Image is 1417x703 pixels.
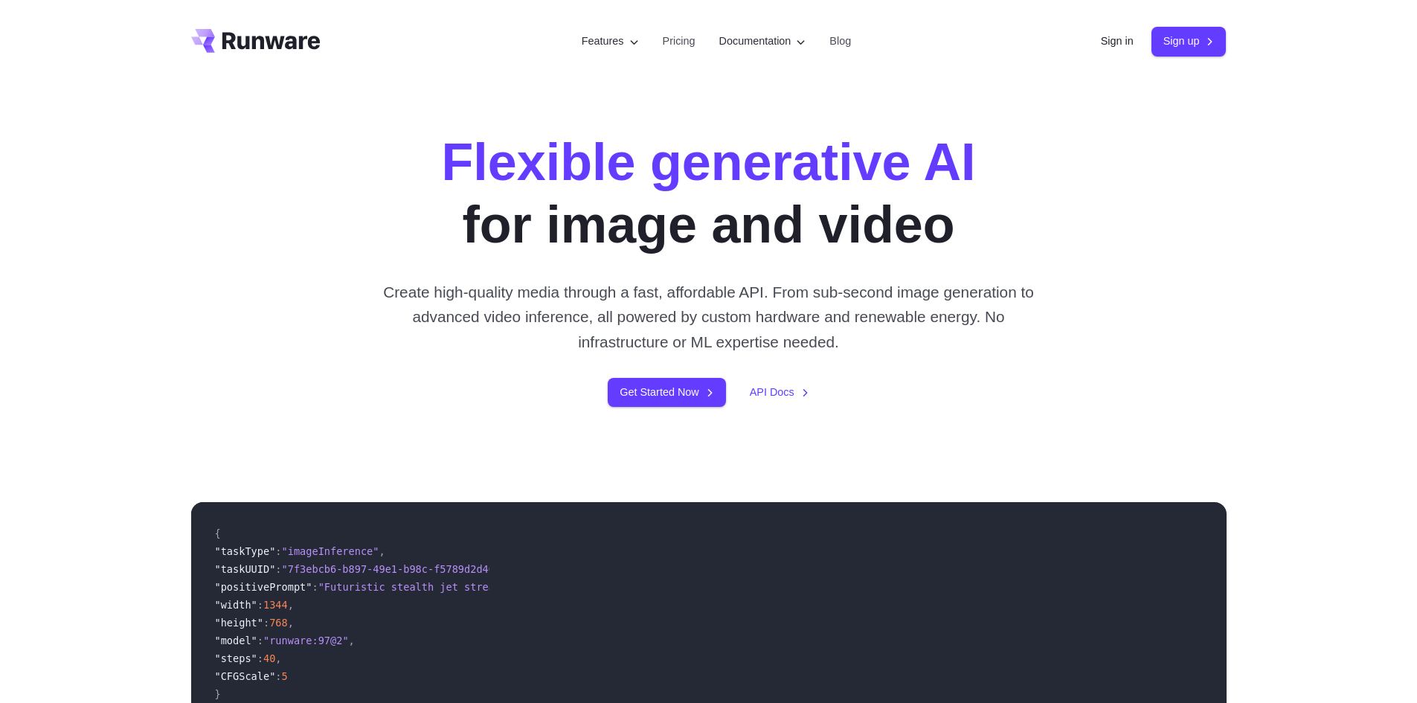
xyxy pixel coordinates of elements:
[215,599,257,611] span: "width"
[288,599,294,611] span: ,
[275,563,281,575] span: :
[263,599,288,611] span: 1344
[318,581,873,593] span: "Futuristic stealth jet streaking through a neon-lit cityscape with glowing purple exhaust"
[215,652,257,664] span: "steps"
[349,635,355,646] span: ,
[215,688,221,700] span: }
[257,599,263,611] span: :
[608,378,725,407] a: Get Started Now
[263,617,269,629] span: :
[257,635,263,646] span: :
[275,545,281,557] span: :
[1101,33,1134,50] a: Sign in
[377,280,1040,354] p: Create high-quality media through a fast, affordable API. From sub-second image generation to adv...
[215,563,276,575] span: "taskUUID"
[269,617,288,629] span: 768
[719,33,806,50] label: Documentation
[275,670,281,682] span: :
[191,29,321,53] a: Go to /
[1151,27,1227,56] a: Sign up
[215,635,257,646] span: "model"
[750,384,809,401] a: API Docs
[282,670,288,682] span: 5
[312,581,318,593] span: :
[663,33,695,50] a: Pricing
[257,652,263,664] span: :
[829,33,851,50] a: Blog
[275,652,281,664] span: ,
[215,617,263,629] span: "height"
[441,133,975,191] strong: Flexible generative AI
[263,635,349,646] span: "runware:97@2"
[582,33,639,50] label: Features
[263,652,275,664] span: 40
[215,670,276,682] span: "CFGScale"
[282,545,379,557] span: "imageInference"
[288,617,294,629] span: ,
[215,545,276,557] span: "taskType"
[215,581,312,593] span: "positivePrompt"
[282,563,513,575] span: "7f3ebcb6-b897-49e1-b98c-f5789d2d40d7"
[379,545,385,557] span: ,
[441,131,975,256] h1: for image and video
[215,527,221,539] span: {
